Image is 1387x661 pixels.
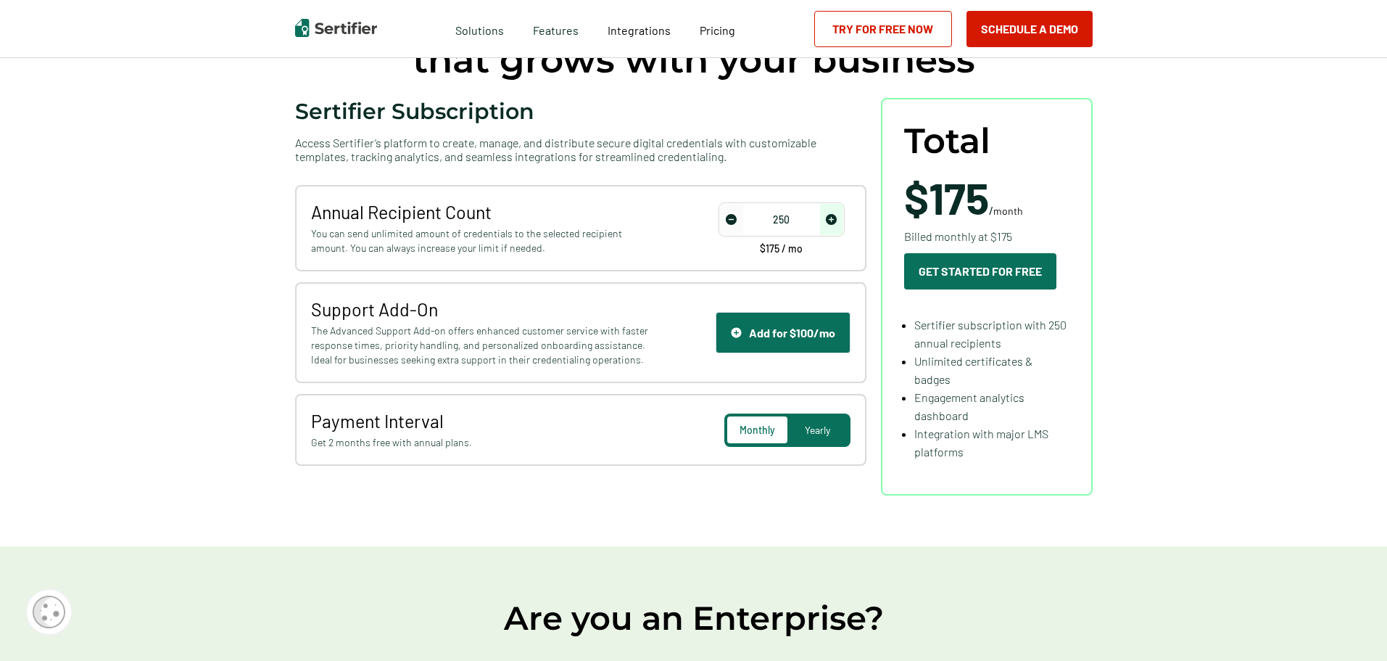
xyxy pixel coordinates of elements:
[311,298,653,320] span: Support Add-On
[760,244,803,254] span: $175 / mo
[311,324,653,367] span: The Advanced Support Add-on offers enhanced customer service with faster response times, priority...
[904,253,1056,290] button: Get Started For Free
[904,171,989,223] span: $175
[740,424,775,436] span: Monthly
[608,20,671,38] a: Integrations
[33,596,65,628] img: Cookie Popup Icon
[533,20,579,38] span: Features
[966,11,1093,47] button: Schedule a Demo
[720,204,743,235] span: decrease number
[731,326,835,340] div: Add for $100/mo
[904,227,1012,245] span: Billed monthly at $175
[726,214,737,225] img: Decrease Icon
[914,427,1048,459] span: Integration with major LMS platforms
[904,176,1023,219] span: /
[914,354,1032,386] span: Unlimited certificates & badges
[311,435,653,450] span: Get 2 months free with annual plans.
[608,23,671,37] span: Integrations
[820,204,843,235] span: increase number
[1314,591,1387,661] iframe: Chat Widget
[731,327,742,338] img: Support Icon
[259,597,1129,639] h2: Are you an Enterprise?
[311,201,653,223] span: Annual Recipient Count
[826,214,837,225] img: Increase Icon
[311,410,653,432] span: Payment Interval
[295,98,534,125] span: Sertifier Subscription
[993,205,1023,217] span: month
[295,136,866,163] span: Access Sertifier’s platform to create, manage, and distribute secure digital credentials with cus...
[700,20,735,38] a: Pricing
[904,121,990,161] span: Total
[455,20,504,38] span: Solutions
[311,226,653,255] span: You can send unlimited amount of credentials to the selected recipient amount. You can always inc...
[700,23,735,37] span: Pricing
[914,390,1024,422] span: Engagement analytics dashboard
[814,11,952,47] a: Try for Free Now
[805,424,830,436] span: Yearly
[716,312,850,353] button: Support IconAdd for $100/mo
[914,318,1067,350] span: Sertifier subscription with 250 annual recipients
[295,19,377,37] img: Sertifier | Digital Credentialing Platform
